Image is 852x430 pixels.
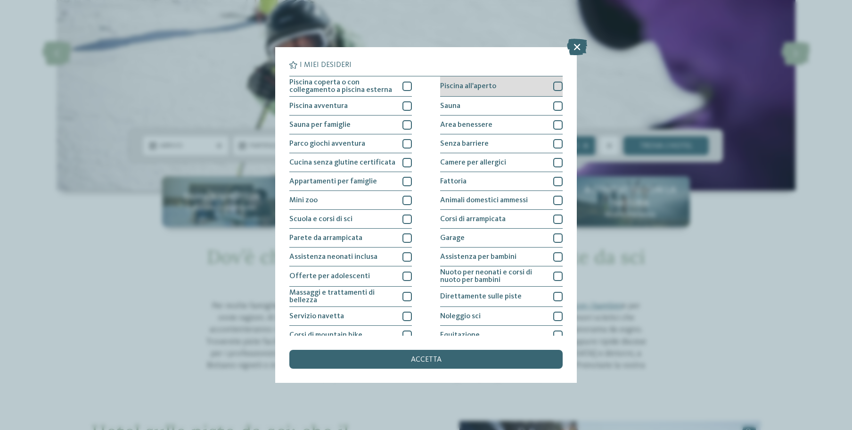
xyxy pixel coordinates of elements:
[440,253,516,261] span: Assistenza per bambini
[289,159,395,166] span: Cucina senza glutine certificata
[440,159,506,166] span: Camere per allergici
[440,121,492,129] span: Area benessere
[440,313,481,320] span: Noleggio sci
[300,61,352,69] span: I miei desideri
[289,121,351,129] span: Sauna per famiglie
[289,79,395,94] span: Piscina coperta o con collegamento a piscina esterna
[440,293,522,300] span: Direttamente sulle piste
[289,140,365,148] span: Parco giochi avventura
[289,178,377,185] span: Appartamenti per famiglie
[440,178,467,185] span: Fattoria
[440,331,480,339] span: Equitazione
[289,313,344,320] span: Servizio navetta
[440,215,506,223] span: Corsi di arrampicata
[289,234,362,242] span: Parete da arrampicata
[440,83,496,90] span: Piscina all'aperto
[289,215,352,223] span: Scuola e corsi di sci
[289,197,318,204] span: Mini zoo
[289,289,395,304] span: Massaggi e trattamenti di bellezza
[411,356,442,364] span: accetta
[440,197,528,204] span: Animali domestici ammessi
[440,102,460,110] span: Sauna
[440,234,465,242] span: Garage
[289,331,362,339] span: Corsi di mountain bike
[289,273,370,280] span: Offerte per adolescenti
[440,269,546,284] span: Nuoto per neonati e corsi di nuoto per bambini
[289,253,377,261] span: Assistenza neonati inclusa
[440,140,489,148] span: Senza barriere
[289,102,348,110] span: Piscina avventura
